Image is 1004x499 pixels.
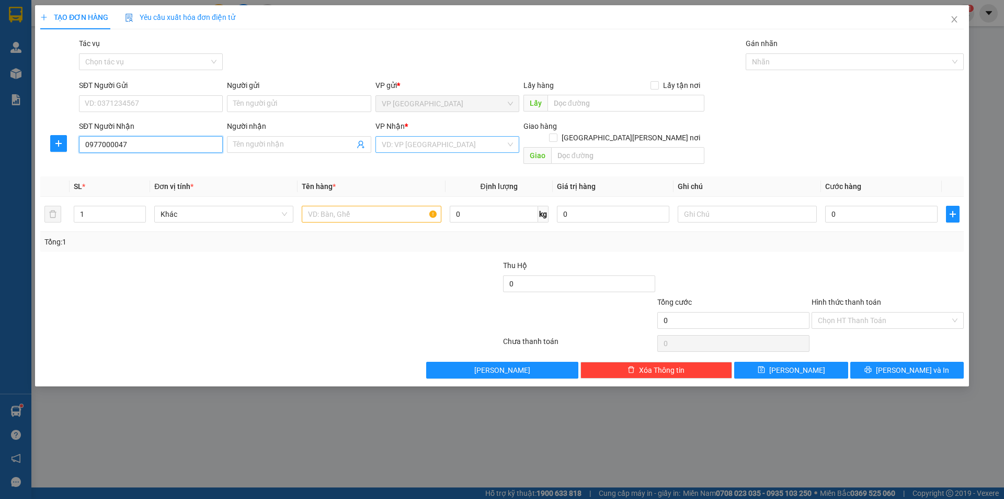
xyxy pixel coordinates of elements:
[523,95,547,112] span: Lấy
[382,96,513,112] span: VP Đà Lạt
[40,13,108,21] span: TẠO ĐƠN HÀNG
[557,132,704,143] span: [GEOGRAPHIC_DATA][PERSON_NAME] nơi
[547,95,704,112] input: Dọc đường
[154,182,193,191] span: Đơn vị tính
[746,39,778,48] label: Gán nhãn
[481,182,518,191] span: Định lượng
[769,364,825,376] span: [PERSON_NAME]
[551,147,704,164] input: Dọc đường
[946,206,960,223] button: plus
[40,14,48,21] span: plus
[659,80,704,91] span: Lấy tận nơi
[946,210,959,218] span: plus
[657,298,692,306] span: Tổng cước
[734,362,848,379] button: save[PERSON_NAME]
[876,364,949,376] span: [PERSON_NAME] và In
[79,120,223,132] div: SĐT Người Nhận
[940,5,969,35] button: Close
[79,80,223,91] div: SĐT Người Gửi
[812,298,881,306] label: Hình thức thanh toán
[864,366,872,374] span: printer
[538,206,549,223] span: kg
[825,182,861,191] span: Cước hàng
[850,362,964,379] button: printer[PERSON_NAME] và In
[557,206,669,223] input: 0
[227,120,371,132] div: Người nhận
[302,182,336,191] span: Tên hàng
[79,39,100,48] label: Tác vụ
[74,182,82,191] span: SL
[44,236,387,248] div: Tổng: 1
[758,366,765,374] span: save
[426,362,578,379] button: [PERSON_NAME]
[375,80,519,91] div: VP gửi
[678,206,817,223] input: Ghi Chú
[523,81,554,90] span: Lấy hàng
[523,122,557,130] span: Giao hàng
[357,140,365,149] span: user-add
[627,366,635,374] span: delete
[125,14,133,22] img: icon
[51,139,66,148] span: plus
[639,364,684,376] span: Xóa Thông tin
[503,261,527,270] span: Thu Hộ
[474,364,530,376] span: [PERSON_NAME]
[302,206,441,223] input: VD: Bàn, Ghế
[125,13,235,21] span: Yêu cầu xuất hóa đơn điện tử
[580,362,733,379] button: deleteXóa Thông tin
[523,147,551,164] span: Giao
[161,206,287,222] span: Khác
[375,122,405,130] span: VP Nhận
[674,176,821,197] th: Ghi chú
[502,336,656,354] div: Chưa thanh toán
[44,206,61,223] button: delete
[950,15,959,24] span: close
[50,135,67,152] button: plus
[557,182,596,191] span: Giá trị hàng
[227,80,371,91] div: Người gửi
